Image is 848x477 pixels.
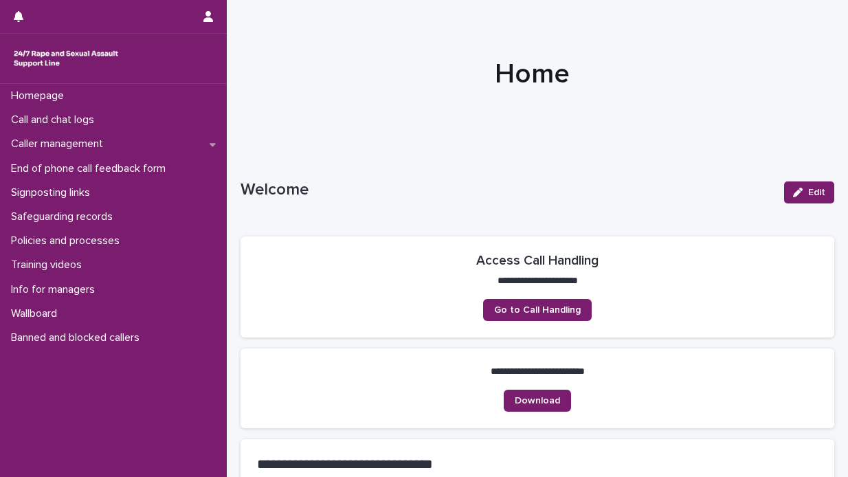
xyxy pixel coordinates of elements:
[5,283,106,296] p: Info for managers
[5,234,131,247] p: Policies and processes
[241,58,824,91] h1: Home
[241,180,773,200] p: Welcome
[5,258,93,271] p: Training videos
[5,307,68,320] p: Wallboard
[5,89,75,102] p: Homepage
[5,331,150,344] p: Banned and blocked callers
[784,181,834,203] button: Edit
[476,253,599,269] h2: Access Call Handling
[5,210,124,223] p: Safeguarding records
[5,186,101,199] p: Signposting links
[5,137,114,151] p: Caller management
[515,396,560,406] span: Download
[808,188,825,197] span: Edit
[11,45,121,72] img: rhQMoQhaT3yELyF149Cw
[5,113,105,126] p: Call and chat logs
[504,390,571,412] a: Download
[494,305,581,315] span: Go to Call Handling
[483,299,592,321] a: Go to Call Handling
[5,162,177,175] p: End of phone call feedback form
